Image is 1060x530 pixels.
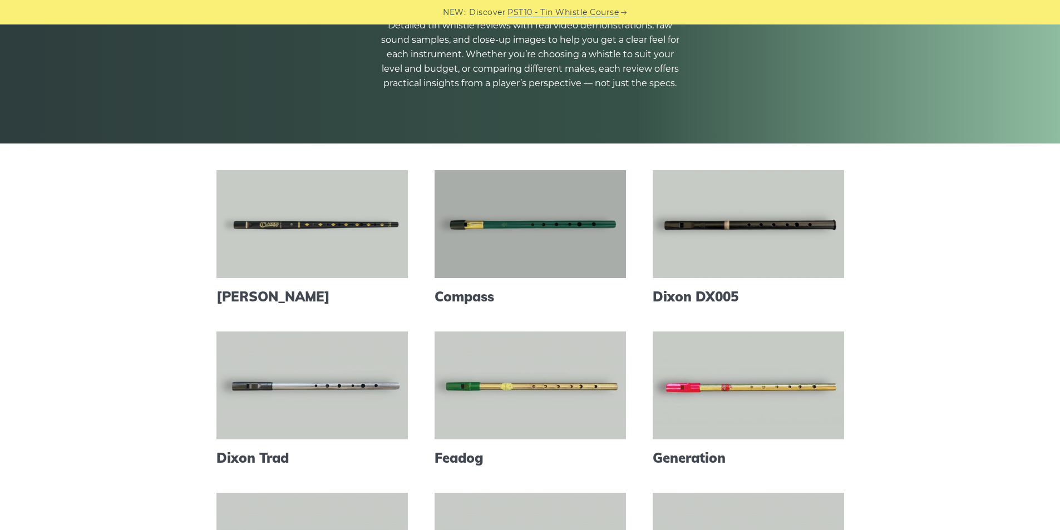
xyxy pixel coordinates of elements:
[435,289,626,305] a: Compass
[443,6,466,19] span: NEW:
[216,289,408,305] a: [PERSON_NAME]
[380,18,681,91] p: Detailed tin whistle reviews with real video demonstrations, raw sound samples, and close-up imag...
[435,450,626,466] a: Feadog
[507,6,619,19] a: PST10 - Tin Whistle Course
[469,6,506,19] span: Discover
[653,289,844,305] a: Dixon DX005
[653,450,844,466] a: Generation
[216,450,408,466] a: Dixon Trad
